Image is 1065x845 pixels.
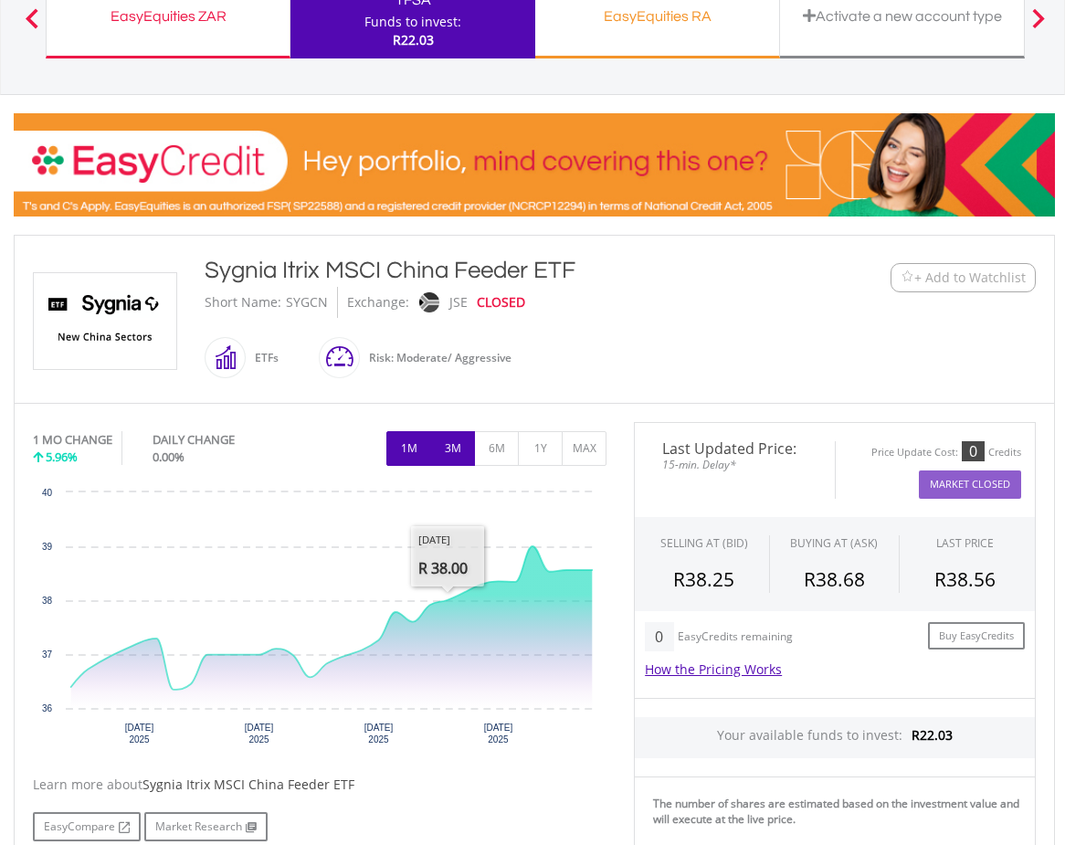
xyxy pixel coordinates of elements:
[33,483,606,757] div: Chart. Highcharts interactive chart.
[246,336,279,380] div: ETFs
[33,483,606,757] svg: Interactive chart
[37,273,174,369] img: TFSA.SYGCN.png
[42,650,53,660] text: 37
[393,31,434,48] span: R22.03
[645,622,673,651] div: 0
[660,535,748,551] div: SELLING AT (BID)
[142,776,354,793] span: Sygnia Itrix MSCI China Feeder ETF
[791,4,1013,29] div: Activate a new account type
[790,535,878,551] span: BUYING AT (ASK)
[477,287,525,318] div: CLOSED
[42,542,53,552] text: 39
[46,449,78,465] span: 5.96%
[364,13,461,31] div: Funds to invest:
[33,776,606,794] div: Learn more about
[934,566,996,592] span: R38.56
[449,287,468,318] div: JSE
[419,292,439,312] img: jse.png
[914,269,1026,287] span: + Add to Watchlist
[901,270,914,284] img: Watchlist
[653,796,1028,827] div: The number of shares are estimated based on the investment value and will execute at the live price.
[936,535,994,551] div: LAST PRICE
[912,726,953,744] span: R22.03
[546,4,768,29] div: EasyEquities RA
[286,287,328,318] div: SYGCN
[474,431,519,466] button: 6M
[962,441,985,461] div: 0
[33,812,141,841] a: EasyCompare
[360,336,511,380] div: Risk: Moderate/ Aggressive
[919,470,1021,499] button: Market Closed
[42,703,53,713] text: 36
[988,446,1021,459] div: Credits
[125,723,154,745] text: [DATE] 2025
[928,622,1025,650] a: Buy EasyCredits
[364,723,394,745] text: [DATE] 2025
[804,566,865,592] span: R38.68
[42,596,53,606] text: 38
[347,287,409,318] div: Exchange:
[635,717,1035,758] div: Your available funds to invest:
[245,723,274,745] text: [DATE] 2025
[891,263,1036,292] button: Watchlist + Add to Watchlist
[153,431,296,449] div: DAILY CHANGE
[205,287,281,318] div: Short Name:
[673,566,734,592] span: R38.25
[386,431,431,466] button: 1M
[144,812,268,841] a: Market Research
[562,431,606,466] button: MAX
[678,630,793,646] div: EasyCredits remaining
[645,660,782,678] a: How the Pricing Works
[205,254,778,287] div: Sygnia Itrix MSCI China Feeder ETF
[518,431,563,466] button: 1Y
[484,723,513,745] text: [DATE] 2025
[648,441,821,456] span: Last Updated Price:
[871,446,958,459] div: Price Update Cost:
[33,431,112,449] div: 1 MO CHANGE
[153,449,185,465] span: 0.00%
[42,488,53,498] text: 40
[430,431,475,466] button: 3M
[648,456,821,473] span: 15-min. Delay*
[58,4,279,29] div: EasyEquities ZAR
[14,113,1055,217] img: EasyCredit Promotion Banner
